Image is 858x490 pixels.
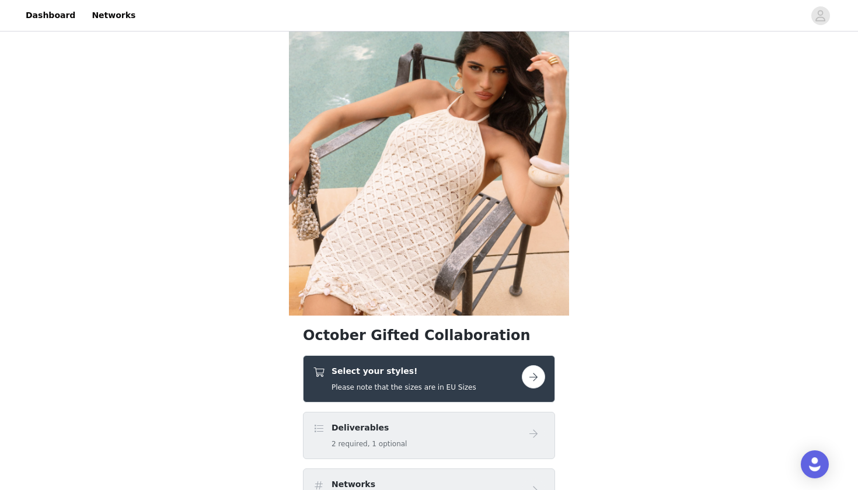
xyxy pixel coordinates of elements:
[332,382,476,393] h5: Please note that the sizes are in EU Sizes
[815,6,826,25] div: avatar
[85,2,142,29] a: Networks
[332,365,476,377] h4: Select your styles!
[303,325,555,346] h1: October Gifted Collaboration
[303,355,555,402] div: Select your styles!
[289,11,569,316] img: campaign image
[303,412,555,459] div: Deliverables
[332,422,407,434] h4: Deliverables
[332,439,407,449] h5: 2 required, 1 optional
[19,2,82,29] a: Dashboard
[801,450,829,478] div: Open Intercom Messenger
